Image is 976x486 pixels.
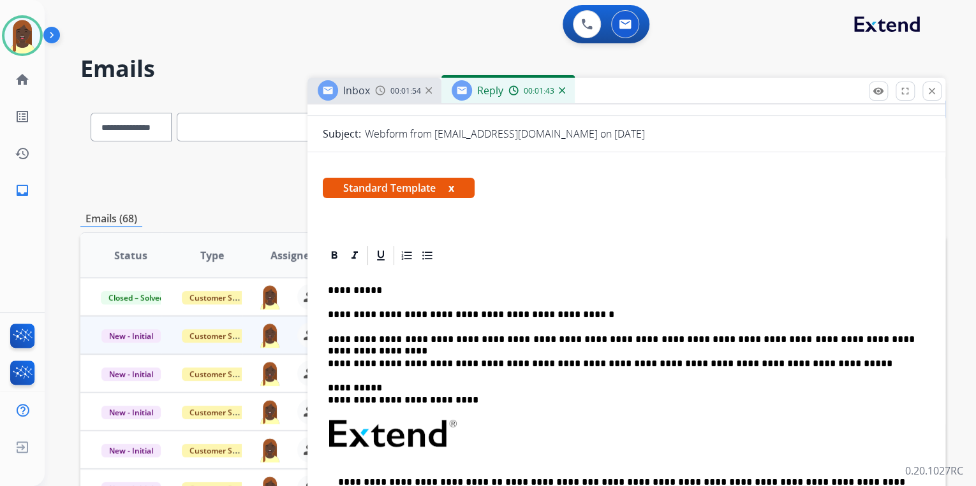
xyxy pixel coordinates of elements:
[258,437,282,462] img: agent-avatar
[80,211,142,227] p: Emails (68)
[15,109,30,124] mat-icon: list_alt
[258,284,282,310] img: agent-avatar
[302,404,318,419] mat-icon: person_remove
[101,406,161,419] span: New - Initial
[302,289,318,304] mat-icon: person_remove
[258,322,282,348] img: agent-avatar
[15,183,30,198] mat-icon: inbox
[101,368,161,381] span: New - Initial
[101,291,172,304] span: Closed – Solved
[873,85,884,97] mat-icon: remove_red_eye
[325,246,344,265] div: Bold
[182,368,265,381] span: Customer Support
[200,248,224,263] span: Type
[15,146,30,161] mat-icon: history
[343,83,370,97] span: Inbox
[182,444,265,457] span: Customer Support
[302,442,318,457] mat-icon: person_remove
[258,361,282,386] img: agent-avatar
[80,56,945,82] h2: Emails
[899,85,911,97] mat-icon: fullscreen
[345,246,364,265] div: Italic
[905,463,963,478] p: 0.20.1027RC
[114,248,147,263] span: Status
[926,85,938,97] mat-icon: close
[182,329,265,343] span: Customer Support
[15,72,30,87] mat-icon: home
[448,180,454,196] button: x
[418,246,437,265] div: Bullet List
[365,126,645,141] p: Webform from [EMAIL_ADDRESS][DOMAIN_NAME] on [DATE]
[390,86,421,96] span: 00:01:54
[371,246,390,265] div: Underline
[323,126,361,141] p: Subject:
[302,366,318,381] mat-icon: person_remove
[101,444,161,457] span: New - Initial
[397,246,417,265] div: Ordered List
[524,86,554,96] span: 00:01:43
[4,18,40,54] img: avatar
[323,178,475,198] span: Standard Template
[270,248,315,263] span: Assignee
[101,329,161,343] span: New - Initial
[182,291,265,304] span: Customer Support
[258,399,282,424] img: agent-avatar
[302,327,318,343] mat-icon: person_remove
[477,83,503,97] span: Reply
[182,406,265,419] span: Customer Support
